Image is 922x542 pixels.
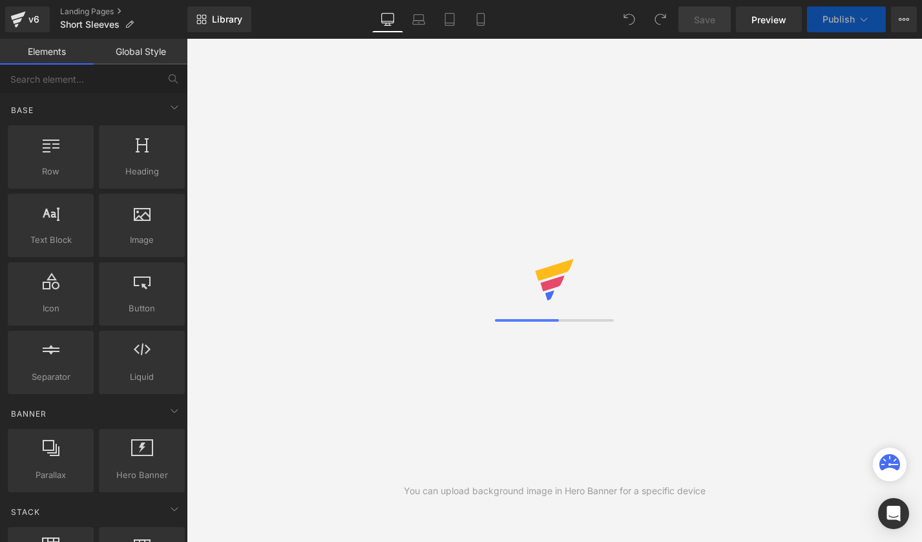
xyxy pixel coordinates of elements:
[94,39,187,65] a: Global Style
[372,6,403,32] a: Desktop
[12,370,90,384] span: Separator
[12,302,90,315] span: Icon
[60,6,187,17] a: Landing Pages
[694,13,715,26] span: Save
[434,6,465,32] a: Tablet
[10,506,41,518] span: Stack
[10,408,48,420] span: Banner
[10,104,35,116] span: Base
[26,11,42,28] div: v6
[103,468,181,482] span: Hero Banner
[103,165,181,178] span: Heading
[404,484,706,498] div: You can upload background image in Hero Banner for a specific device
[807,6,886,32] button: Publish
[891,6,917,32] button: More
[822,14,855,25] span: Publish
[736,6,802,32] a: Preview
[5,6,50,32] a: v6
[616,6,642,32] button: Undo
[187,6,251,32] a: New Library
[103,370,181,384] span: Liquid
[465,6,496,32] a: Mobile
[12,468,90,482] span: Parallax
[647,6,673,32] button: Redo
[12,233,90,247] span: Text Block
[878,498,909,529] div: Open Intercom Messenger
[103,233,181,247] span: Image
[403,6,434,32] a: Laptop
[212,14,242,25] span: Library
[103,302,181,315] span: Button
[12,165,90,178] span: Row
[751,13,786,26] span: Preview
[60,19,120,30] span: Short Sleeves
